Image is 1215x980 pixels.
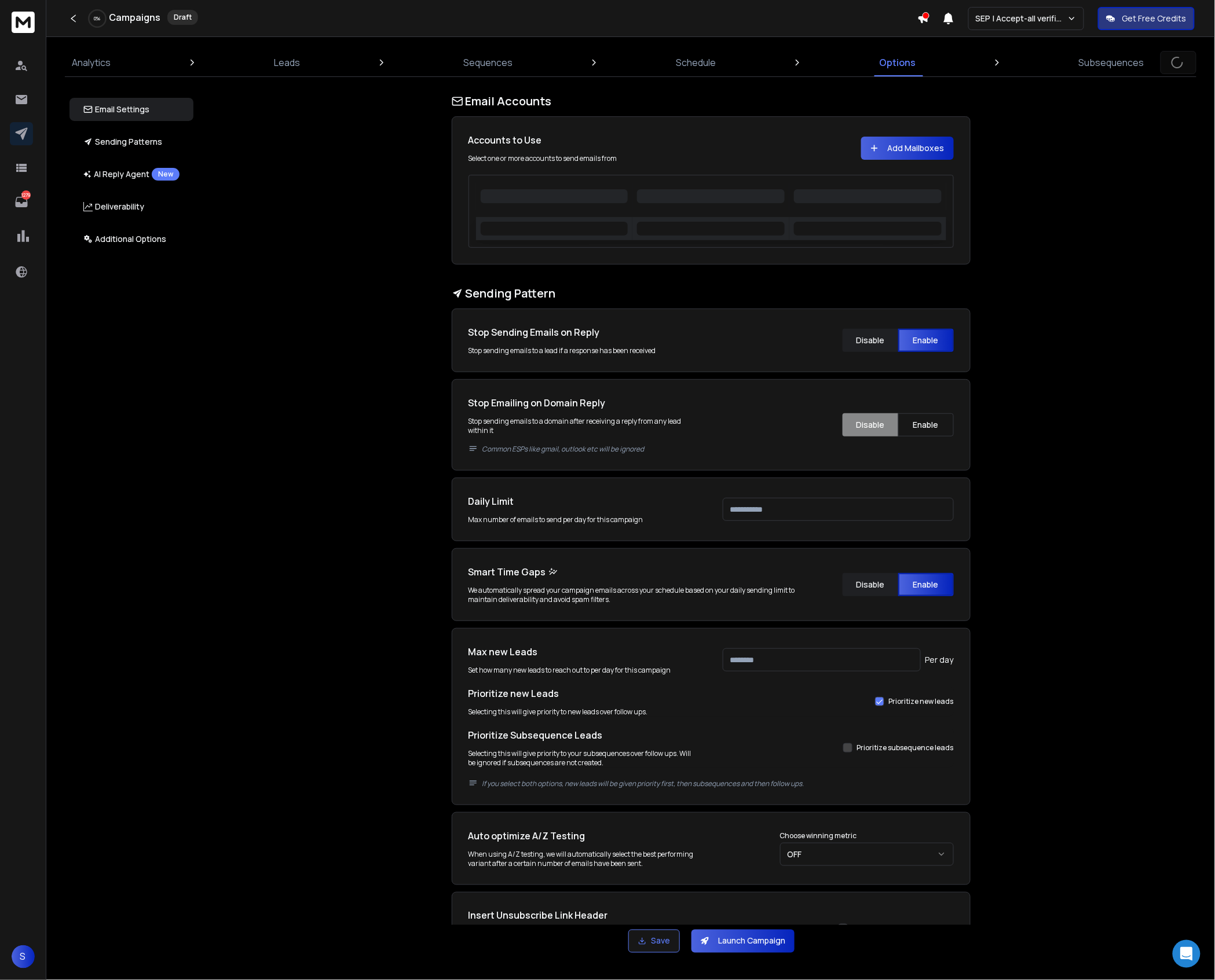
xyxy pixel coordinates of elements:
button: S [12,945,35,968]
p: Schedule [676,56,716,69]
div: Open Intercom Messenger [1173,940,1201,968]
a: Subsequences [1072,49,1151,76]
p: Subsequences [1079,56,1144,69]
button: Get Free Credits [1098,7,1195,30]
h1: Campaigns [109,10,160,24]
div: Draft [167,10,198,25]
a: 1279 [10,190,33,214]
p: Sequences [463,56,513,69]
p: Options [879,56,916,69]
a: Leads [267,49,307,76]
h1: Email Accounts [452,93,971,109]
a: Sequences [456,49,519,76]
p: 0 % [94,15,101,22]
a: Schedule [669,49,723,76]
a: Options [872,49,923,76]
a: Analytics [65,49,118,76]
p: 1279 [21,190,31,200]
p: Leads [274,56,300,69]
p: Analytics [72,56,111,69]
p: Email Settings [83,104,149,115]
p: Get Free Credits [1122,13,1187,24]
p: SEP | Accept-all verifications [976,13,1067,24]
button: Email Settings [69,98,193,121]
